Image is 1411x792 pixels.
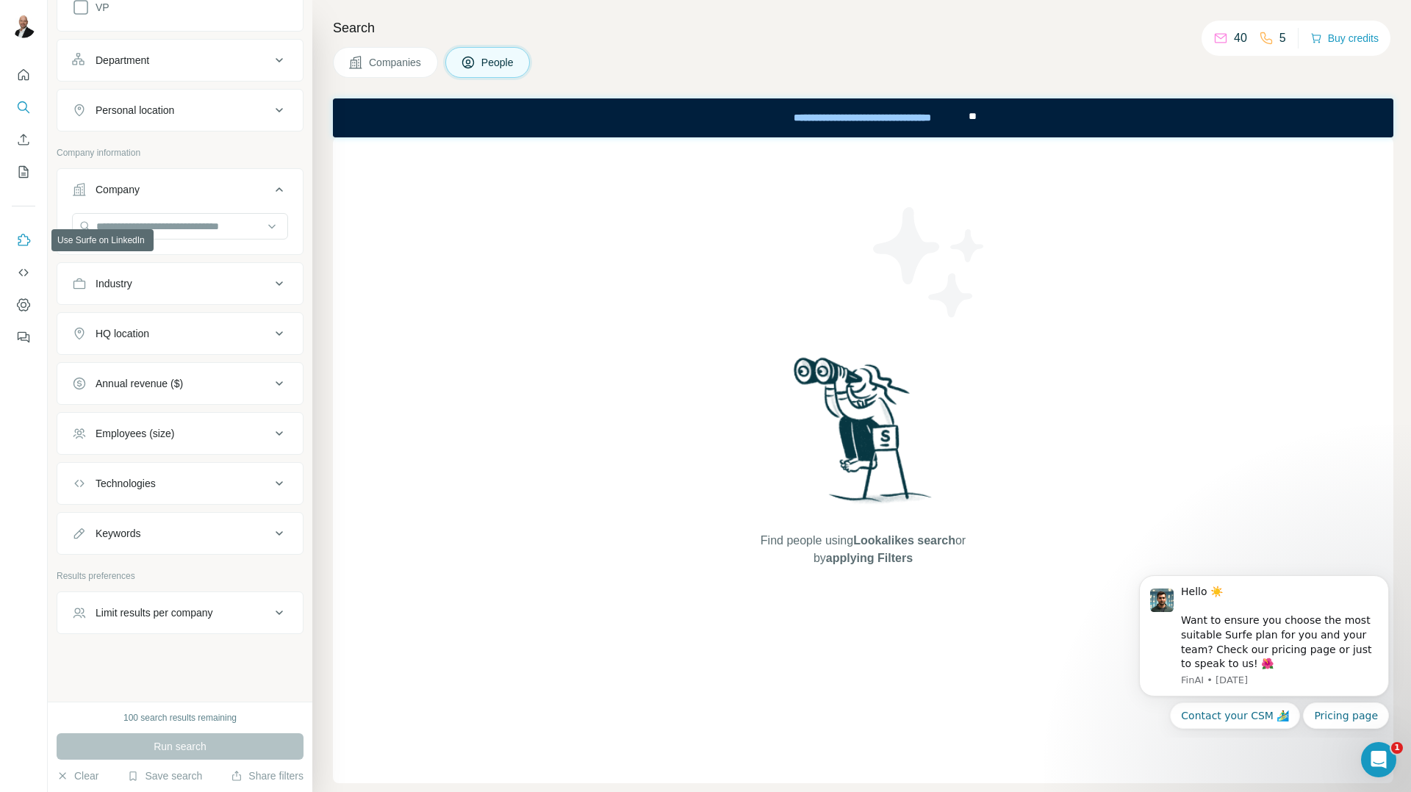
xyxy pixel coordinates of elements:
[57,93,303,128] button: Personal location
[12,62,35,88] button: Quick start
[12,324,35,350] button: Feedback
[96,53,149,68] div: Department
[12,259,35,286] button: Use Surfe API
[96,276,132,291] div: Industry
[12,94,35,120] button: Search
[1234,29,1247,47] p: 40
[1279,29,1286,47] p: 5
[57,595,303,630] button: Limit results per company
[12,15,35,38] img: Avatar
[57,266,303,301] button: Industry
[96,326,149,341] div: HQ location
[787,353,940,517] img: Surfe Illustration - Woman searching with binoculars
[369,55,423,70] span: Companies
[96,376,183,391] div: Annual revenue ($)
[96,426,174,441] div: Employees (size)
[481,55,515,70] span: People
[57,366,303,401] button: Annual revenue ($)
[826,552,913,564] span: applying Filters
[333,18,1393,38] h4: Search
[123,711,237,724] div: 100 search results remaining
[96,476,156,491] div: Technologies
[96,526,140,541] div: Keywords
[12,227,35,253] button: Use Surfe on LinkedIn
[127,768,202,783] button: Save search
[864,196,996,328] img: Surfe Illustration - Stars
[57,316,303,351] button: HQ location
[12,159,35,185] button: My lists
[333,98,1393,137] iframe: Banner
[12,292,35,318] button: Dashboard
[57,416,303,451] button: Employees (size)
[1391,742,1403,754] span: 1
[96,182,140,197] div: Company
[57,146,304,159] p: Company information
[96,103,174,118] div: Personal location
[96,605,213,620] div: Limit results per company
[57,768,98,783] button: Clear
[57,569,304,583] p: Results preferences
[57,466,303,501] button: Technologies
[231,768,304,783] button: Share filters
[57,516,303,551] button: Keywords
[1361,742,1396,777] iframe: Intercom live chat
[57,43,303,78] button: Department
[12,126,35,153] button: Enrich CSV
[1117,562,1411,738] iframe: Intercom notifications message
[1310,28,1379,48] button: Buy credits
[745,532,980,567] span: Find people using or by
[57,172,303,213] button: Company
[853,534,955,547] span: Lookalikes search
